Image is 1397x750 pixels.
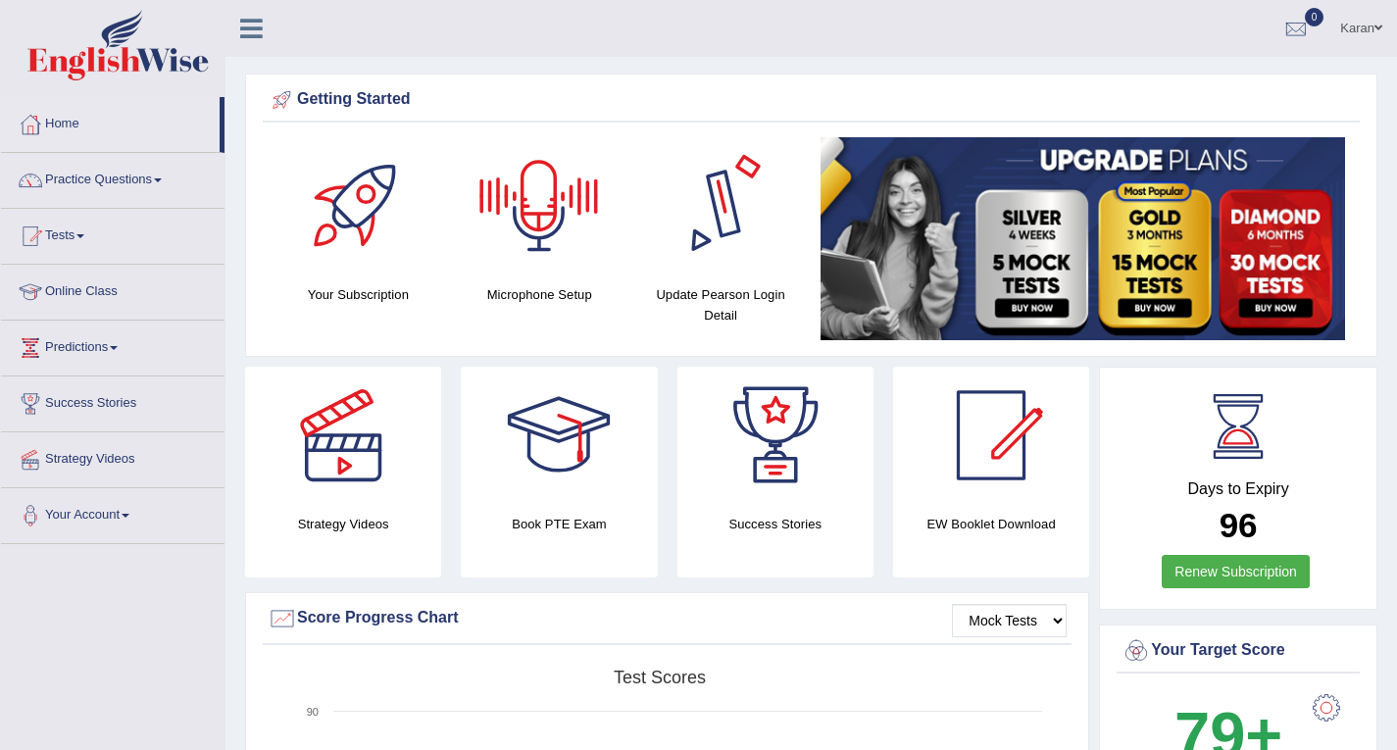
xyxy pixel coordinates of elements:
h4: Strategy Videos [245,514,441,534]
b: 96 [1220,506,1258,544]
a: Your Account [1,488,225,537]
a: Tests [1,209,225,258]
a: Renew Subscription [1162,555,1310,588]
h4: Book PTE Exam [461,514,657,534]
a: Success Stories [1,376,225,425]
h4: Your Subscription [277,284,439,305]
h4: Microphone Setup [459,284,621,305]
a: Home [1,97,220,146]
div: Score Progress Chart [268,604,1067,633]
tspan: Test scores [614,668,706,687]
div: Getting Started [268,85,1355,115]
a: Practice Questions [1,153,225,202]
text: 90 [307,706,319,718]
h4: Days to Expiry [1122,480,1355,498]
h4: EW Booklet Download [893,514,1089,534]
h4: Update Pearson Login Detail [640,284,802,325]
div: Your Target Score [1122,636,1355,666]
h4: Success Stories [677,514,873,534]
a: Online Class [1,265,225,314]
span: 0 [1305,8,1324,26]
img: small5.jpg [821,137,1345,340]
a: Predictions [1,321,225,370]
a: Strategy Videos [1,432,225,481]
